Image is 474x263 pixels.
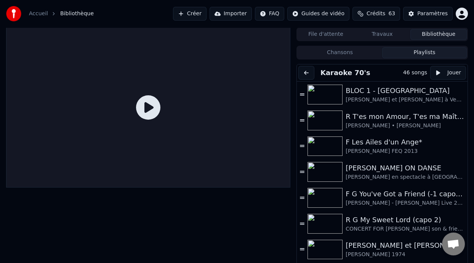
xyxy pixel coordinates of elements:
[346,240,464,251] div: [PERSON_NAME] et [PERSON_NAME]
[346,148,464,155] div: [PERSON_NAME] FEQ 2013
[346,85,464,96] div: BLOC 1 - [GEOGRAPHIC_DATA]
[60,10,94,18] span: Bibliothèque
[346,137,464,148] div: F Les Ailes d'un Ange*
[346,189,464,199] div: F G You've Got a Friend (-1 capo 1)
[287,7,349,21] button: Guides de vidéo
[346,199,464,207] div: [PERSON_NAME] - [PERSON_NAME] Live 2021 (voix 35%)
[346,122,464,130] div: [PERSON_NAME] • [PERSON_NAME]
[403,7,453,21] button: Paramètres
[346,111,464,122] div: R T'es mon Amour, T'es ma Maîtresse
[352,7,400,21] button: Crédits63
[417,10,448,18] div: Paramètres
[317,67,373,78] button: Karaoke 70's
[403,69,427,77] div: 46 songs
[298,29,354,40] button: File d'attente
[346,163,464,173] div: [PERSON_NAME] ON DANSE
[29,10,48,18] a: Accueil
[430,66,466,80] button: Jouer
[346,173,464,181] div: [PERSON_NAME] en spectacle à [GEOGRAPHIC_DATA] 1974
[346,96,464,104] div: [PERSON_NAME] et [PERSON_NAME] à Vedettes en direct 1978
[346,225,464,233] div: CONCERT FOR [PERSON_NAME] son & friends (voix 40%]
[210,7,252,21] button: Importer
[255,7,284,21] button: FAQ
[382,47,467,58] button: Playlists
[367,10,385,18] span: Crédits
[410,29,467,40] button: Bibliothèque
[173,7,207,21] button: Créer
[346,215,464,225] div: R G My Sweet Lord (capo 2)
[442,233,465,255] div: Ouvrir le chat
[346,251,464,258] div: [PERSON_NAME] 1974
[388,10,395,18] span: 63
[298,47,382,58] button: Chansons
[29,10,94,18] nav: breadcrumb
[6,6,21,21] img: youka
[354,29,410,40] button: Travaux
